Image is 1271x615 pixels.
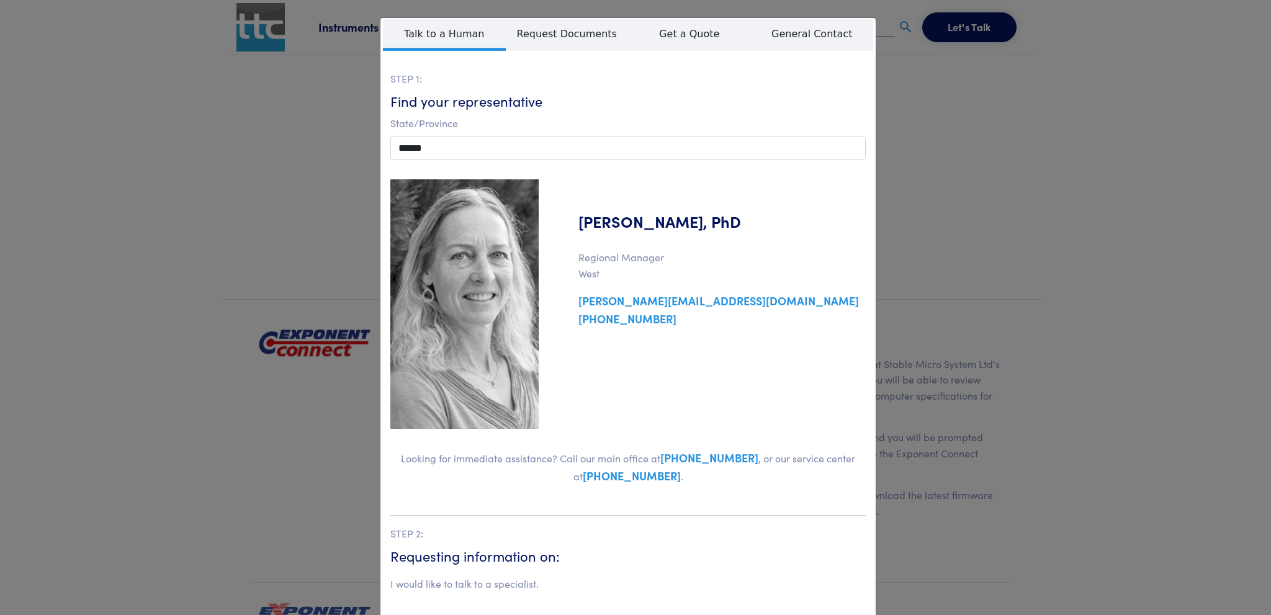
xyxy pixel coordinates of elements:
img: tracy-yates-phd.jpg [390,179,539,428]
p: Looking for immediate assistance? Call our main office at , or our service center at . [390,449,866,485]
h5: [PERSON_NAME], PhD [554,179,866,245]
a: [PHONE_NUMBER] [583,468,681,483]
span: Talk to a Human [383,19,506,51]
p: STEP 2: [390,526,866,542]
a: [PERSON_NAME][EMAIL_ADDRESS][DOMAIN_NAME] [554,293,859,308]
p: Regional Manager West [554,249,866,281]
span: Request Documents [506,19,629,48]
a: [PHONE_NUMBER] [554,311,676,326]
li: I would like to talk to a specialist. [390,576,539,592]
p: State/Province [390,115,866,132]
span: Get a Quote [628,19,751,48]
h6: Find your representative [390,92,866,111]
p: STEP 1: [390,71,866,87]
h6: Requesting information on: [390,547,866,566]
span: General Contact [751,19,874,48]
a: [PHONE_NUMBER] [660,450,758,465]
